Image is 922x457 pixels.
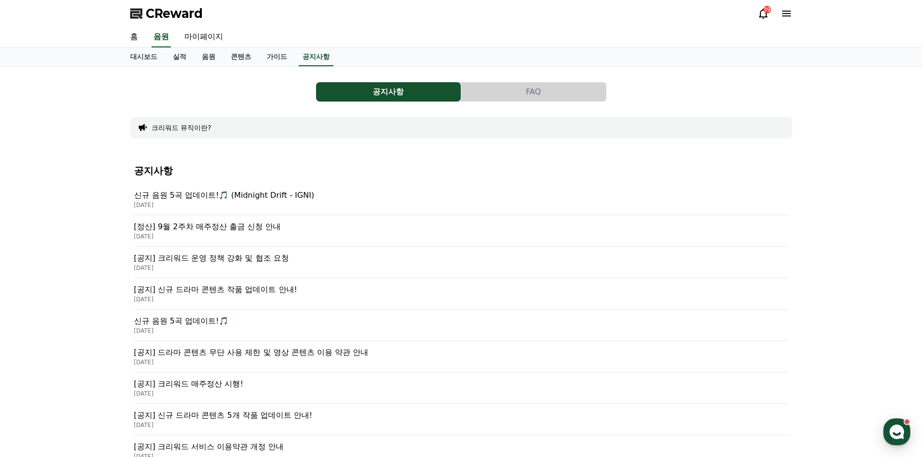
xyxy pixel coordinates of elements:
[134,404,788,435] a: [공지] 신규 드라마 콘텐츠 5개 작품 업데이트 안내! [DATE]
[259,48,295,66] a: 가이드
[134,295,788,303] p: [DATE]
[299,48,333,66] a: 공지사항
[89,322,100,329] span: 대화
[134,378,788,390] p: [공지] 크리워드 매주정산 시행!
[134,190,788,201] p: 신규 음원 5곡 업데이트!🎵 (Midnight Drift - IGNI)
[134,247,788,278] a: [공지] 크리워드 운영 정책 강화 및 협조 요청 [DATE]
[130,6,203,21] a: CReward
[64,307,125,331] a: 대화
[134,215,788,247] a: [정산] 9월 2주차 매주정산 출금 신청 안내 [DATE]
[3,307,64,331] a: 홈
[122,48,165,66] a: 대시보드
[177,27,231,47] a: 마이페이지
[194,48,223,66] a: 음원
[134,284,788,295] p: [공지] 신규 드라마 콘텐츠 작품 업데이트 안내!
[461,82,606,102] button: FAQ
[151,123,212,133] button: 크리워드 뮤직이란?
[134,264,788,272] p: [DATE]
[134,390,788,398] p: [DATE]
[763,6,771,14] div: 39
[134,372,788,404] a: [공지] 크리워드 매주정산 시행! [DATE]
[134,278,788,310] a: [공지] 신규 드라마 콘텐츠 작품 업데이트 안내! [DATE]
[134,410,788,421] p: [공지] 신규 드라마 콘텐츠 5개 작품 업데이트 안내!
[165,48,194,66] a: 실적
[134,221,788,233] p: [정산] 9월 2주차 매주정산 출금 신청 안내
[316,82,461,102] button: 공지사항
[125,307,186,331] a: 설정
[134,201,788,209] p: [DATE]
[134,252,788,264] p: [공지] 크리워드 운영 정책 강화 및 협조 요청
[122,27,146,47] a: 홈
[134,310,788,341] a: 신규 음원 5곡 업데이트!🎵 [DATE]
[134,341,788,372] a: [공지] 드라마 콘텐츠 무단 사용 제한 및 영상 콘텐츠 이용 약관 안내 [DATE]
[134,347,788,358] p: [공지] 드라마 콘텐츠 무단 사용 제한 및 영상 콘텐츠 이용 약관 안내
[134,165,788,176] h4: 공지사항
[134,315,788,327] p: 신규 음원 5곡 업데이트!🎵
[134,441,788,453] p: [공지] 크리워드 서비스 이용약관 개정 안내
[223,48,259,66] a: 콘텐츠
[151,27,171,47] a: 음원
[146,6,203,21] span: CReward
[134,184,788,215] a: 신규 음원 5곡 업데이트!🎵 (Midnight Drift - IGNI) [DATE]
[134,327,788,335] p: [DATE]
[134,233,788,240] p: [DATE]
[30,321,36,329] span: 홈
[134,421,788,429] p: [DATE]
[757,8,769,19] a: 39
[134,358,788,366] p: [DATE]
[150,321,161,329] span: 설정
